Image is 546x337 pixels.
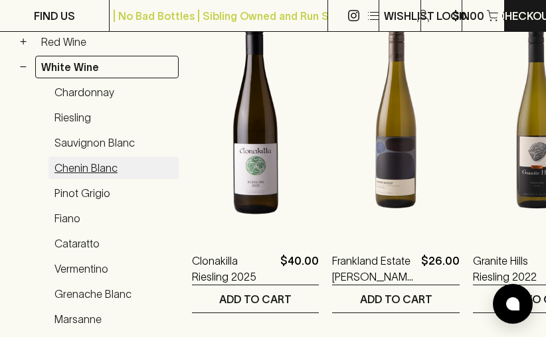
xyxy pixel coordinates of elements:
[35,56,179,78] a: White Wine
[384,8,434,24] p: Wishlist
[280,253,319,285] p: $40.00
[48,182,179,204] a: Pinot Grigio
[436,8,470,24] p: Login
[332,253,416,285] a: Frankland Estate [PERSON_NAME] Riesling 2024
[48,131,179,154] a: Sauvignon Blanc
[35,31,179,53] a: Red Wine
[48,106,179,129] a: Riesling
[48,207,179,230] a: Fiano
[48,308,179,330] a: Marsanne
[219,291,292,307] p: ADD TO CART
[332,285,460,312] button: ADD TO CART
[332,1,460,233] img: Frankland Estate Rocky Gully Riesling 2024
[17,35,30,48] button: +
[48,81,179,103] a: Chardonnay
[48,157,179,179] a: Chenin Blanc
[421,253,460,285] p: $26.00
[360,291,432,307] p: ADD TO CART
[192,253,275,285] a: Clonakilla Riesling 2025
[48,257,179,280] a: Vermentino
[34,8,75,24] p: FIND US
[17,60,30,74] button: −
[48,232,179,255] a: Cataratto
[48,283,179,305] a: Grenache Blanc
[192,1,319,233] img: Clonakilla Riesling 2025
[452,8,484,24] p: $0.00
[192,285,319,312] button: ADD TO CART
[506,297,519,310] img: bubble-icon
